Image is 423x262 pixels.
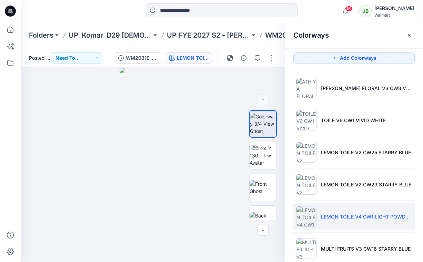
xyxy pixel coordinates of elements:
[359,5,372,17] div: JB
[296,142,317,163] img: LEMON TOILE V2 CW25 STARRY BLUE
[296,78,317,98] img: ATHIYA FLORAL V3 CW3 VERDIGRIS GREEN
[265,30,348,40] p: WM2081E_ADM_CROPPED NOTCH PJ SET w/ STRAIGHT HEM TOP_COLORWAY
[321,117,386,124] p: TOILE V6 CW1 VIVID WHITE
[114,52,162,64] button: WM2081E_Proto comment applied pattern_Colorway_REV7
[165,52,213,64] button: LEMON TOILE V4 CW1 LIGHT POWDER PUFF BLUE
[345,6,353,11] span: 16
[250,113,276,135] img: Colorway 3/4 View Ghost
[321,245,411,252] p: MULTI FRUITS V3 CW16 STARRY BLUE
[126,54,158,62] div: WM2081E_Proto comment applied pattern_Colorway_REV7
[296,238,317,259] img: MULTI FRUITS V3 CW16 STARRY BLUE
[177,54,209,62] div: LEMON TOILE V4 CW1 LIGHT POWDER PUFF BLUE
[250,180,276,195] img: Front Ghost
[374,12,414,18] div: Walmart
[238,52,249,64] button: Details
[374,4,414,12] div: [PERSON_NAME]
[321,149,411,156] p: LEMON TOILE V2 CW25 STARRY BLUE
[69,30,152,40] a: UP_Komar_D29 [DEMOGRAPHIC_DATA] Sleep
[321,85,412,92] p: [PERSON_NAME] FLORAL V3 CW3 VERDIGRIS GREEN
[167,30,250,40] a: UP FYE 2027 S2 - [PERSON_NAME] D29 [DEMOGRAPHIC_DATA] Sleepwear
[293,31,329,39] h2: Colorways
[120,68,186,262] img: eyJhbGciOiJIUzI1NiIsImtpZCI6IjAiLCJzbHQiOiJzZXMiLCJ0eXAiOiJKV1QifQ.eyJkYXRhIjp7InR5cGUiOiJzdG9yYW...
[296,206,317,227] img: LEMON TOILE V4 CW1 LIGHT POWDER PUFF BLUE
[293,52,415,64] button: Add Colorways
[29,30,53,40] a: Folders
[296,174,317,195] img: LEMON TOILE V2 CW29 STARRY BLUE
[321,213,412,220] p: LEMON TOILE V4 CW1 LIGHT POWDER PUFF BLUE
[250,212,276,226] img: Back Ghost
[321,181,411,188] p: LEMON TOILE V2 CW29 STARRY BLUE
[250,145,276,166] img: 2024 Y 130 TT w Avatar
[29,54,51,61] span: Posted [DATE] 02:50 by
[296,110,317,130] img: TOILE V6 CW1 VIVID WHITE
